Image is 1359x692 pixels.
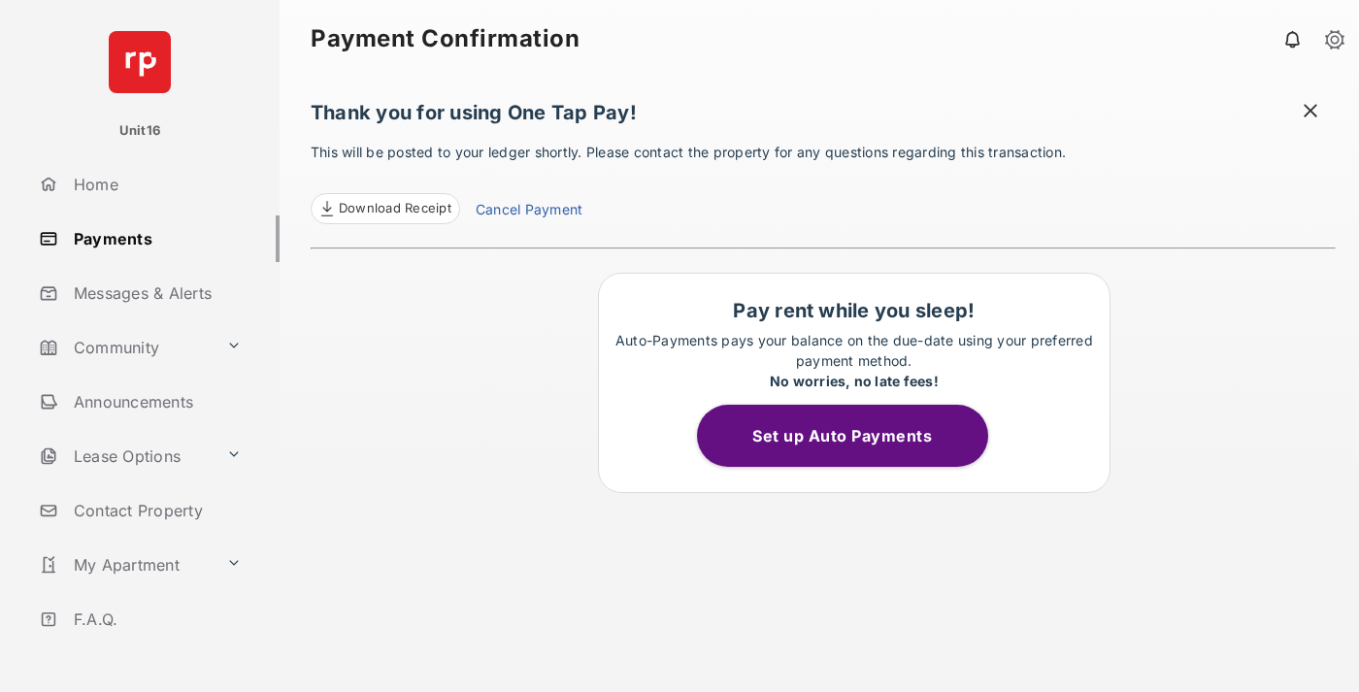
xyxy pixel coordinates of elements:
h1: Thank you for using One Tap Pay! [311,101,1336,134]
a: Announcements [31,379,280,425]
a: Home [31,161,280,208]
a: Messages & Alerts [31,270,280,316]
button: Set up Auto Payments [697,405,988,467]
strong: Payment Confirmation [311,27,580,50]
p: Auto-Payments pays your balance on the due-date using your preferred payment method. [609,330,1100,391]
p: This will be posted to your ledger shortly. Please contact the property for any questions regardi... [311,142,1336,224]
span: Download Receipt [339,199,451,218]
a: F.A.Q. [31,596,280,643]
p: Unit16 [119,121,161,141]
a: Payments [31,215,280,262]
a: Download Receipt [311,193,460,224]
img: svg+xml;base64,PHN2ZyB4bWxucz0iaHR0cDovL3d3dy53My5vcmcvMjAwMC9zdmciIHdpZHRoPSI2NCIgaGVpZ2h0PSI2NC... [109,31,171,93]
h1: Pay rent while you sleep! [609,299,1100,322]
a: Contact Property [31,487,280,534]
div: No worries, no late fees! [609,371,1100,391]
a: Cancel Payment [476,199,582,224]
a: Set up Auto Payments [697,426,1011,445]
a: My Apartment [31,542,218,588]
a: Lease Options [31,433,218,479]
a: Community [31,324,218,371]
